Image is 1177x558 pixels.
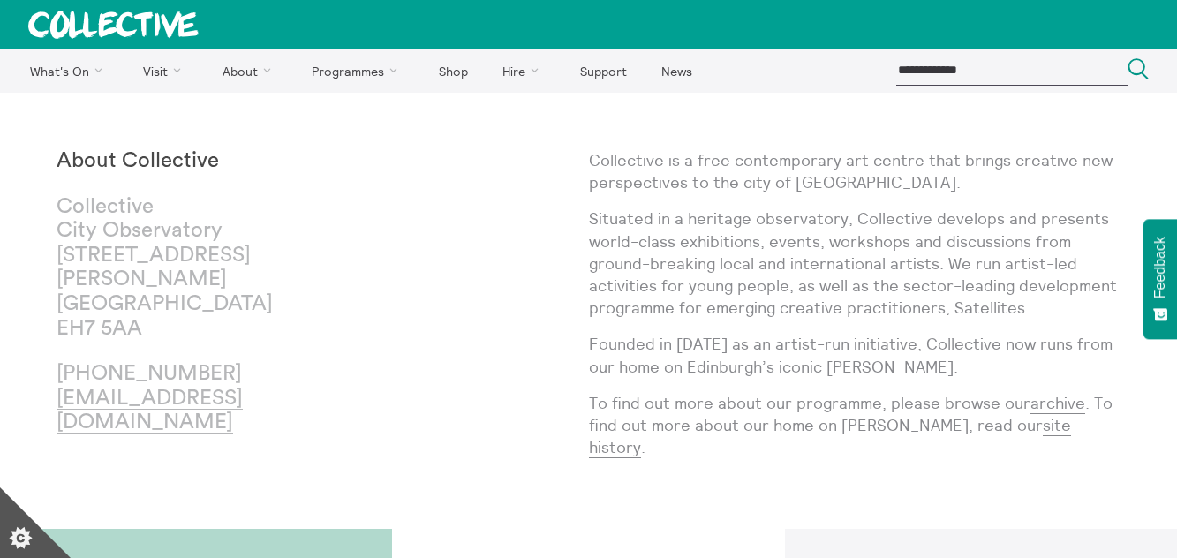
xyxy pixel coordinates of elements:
button: Feedback - Show survey [1143,219,1177,339]
p: To find out more about our programme, please browse our . To find out more about our home on [PER... [589,392,1121,459]
a: About [207,49,293,93]
p: [PHONE_NUMBER] [57,362,322,435]
a: archive [1030,393,1085,414]
a: Support [564,49,642,93]
a: site history [589,415,1071,458]
p: Collective is a free contemporary art centre that brings creative new perspectives to the city of... [589,149,1121,193]
a: Hire [487,49,562,93]
strong: About Collective [57,150,219,171]
a: Visit [128,49,204,93]
span: Feedback [1152,237,1168,298]
a: Shop [423,49,483,93]
p: Founded in [DATE] as an artist-run initiative, Collective now runs from our home on Edinburgh’s i... [589,333,1121,377]
p: Situated in a heritage observatory, Collective develops and presents world-class exhibitions, eve... [589,207,1121,319]
a: Programmes [297,49,420,93]
a: [EMAIL_ADDRESS][DOMAIN_NAME] [57,388,243,434]
p: Collective City Observatory [STREET_ADDRESS][PERSON_NAME] [GEOGRAPHIC_DATA] EH7 5AA [57,195,322,342]
a: What's On [14,49,124,93]
a: News [645,49,707,93]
